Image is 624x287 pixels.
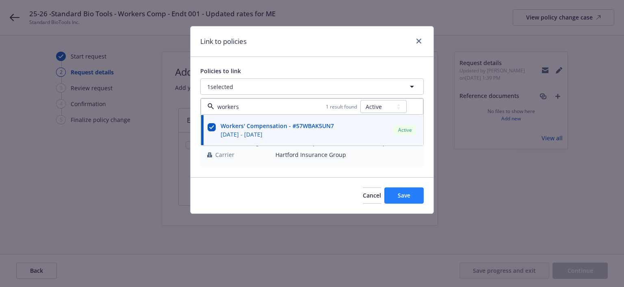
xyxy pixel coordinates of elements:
input: Filter by keyword [214,102,326,111]
strong: Workers' Compensation - #57WBAK5UN7 [221,122,334,130]
span: 1 selected [207,83,233,91]
button: Cancel [363,187,381,204]
a: close [414,36,424,46]
span: Active [397,126,413,134]
button: 1selected [200,78,424,95]
span: Hartford Insurance Group [275,150,417,159]
h1: Link to policies [200,36,247,47]
span: [DATE] - [DATE] [221,130,334,139]
span: Carrier [215,150,234,159]
span: 1 result found [326,103,357,110]
span: Save [398,191,410,199]
span: Cancel [363,191,381,199]
span: Policies to link [200,67,241,75]
button: Save [384,187,424,204]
